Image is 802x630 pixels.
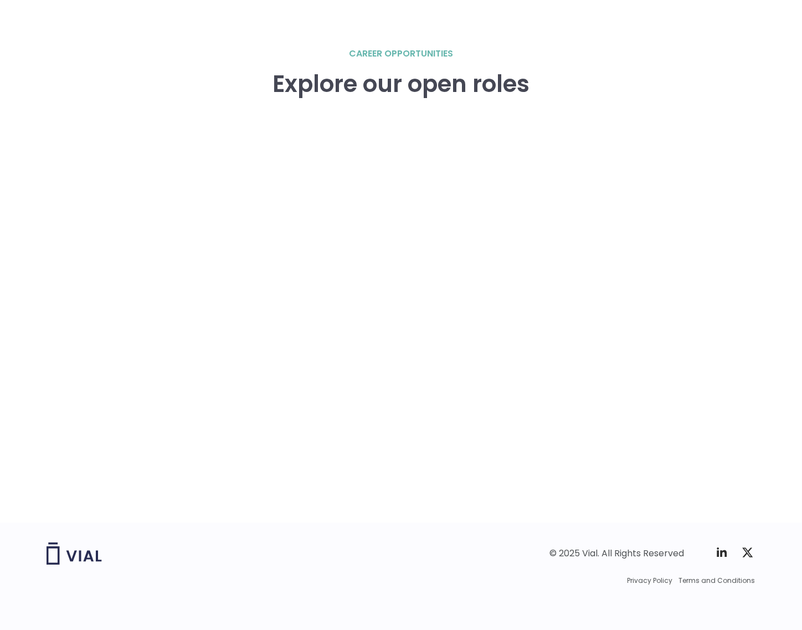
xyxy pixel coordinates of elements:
a: Privacy Policy [628,576,673,586]
a: Terms and Conditions [679,576,755,586]
h2: career opportunities [349,47,453,60]
h3: Explore our open roles [273,71,529,98]
div: © 2025 Vial. All Rights Reserved [550,548,685,560]
img: Vial logo wih "Vial" spelled out [47,543,102,565]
